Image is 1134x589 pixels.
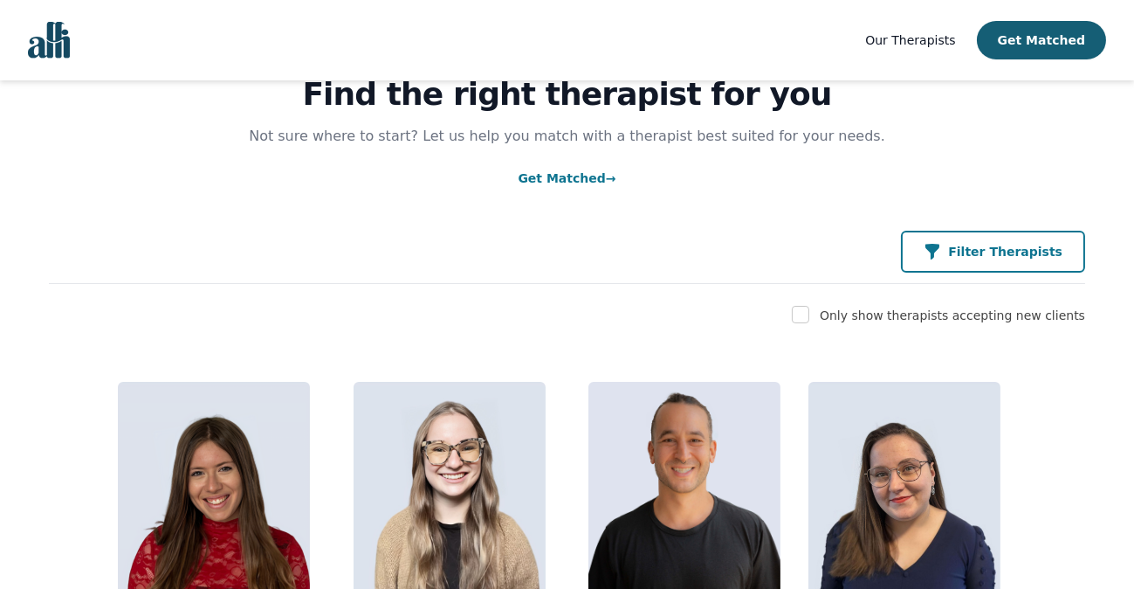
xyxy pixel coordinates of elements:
h1: Find the right therapist for you [49,77,1085,112]
button: Filter Therapists [901,231,1085,273]
p: Not sure where to start? Let us help you match with a therapist best suited for your needs. [232,126,903,147]
a: Our Therapists [865,30,955,51]
img: alli logo [28,22,70,59]
button: Get Matched [977,21,1106,59]
span: Our Therapists [865,33,955,47]
p: Filter Therapists [948,243,1062,260]
a: Get Matched [518,171,615,185]
label: Only show therapists accepting new clients [820,308,1085,322]
span: → [606,171,616,185]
